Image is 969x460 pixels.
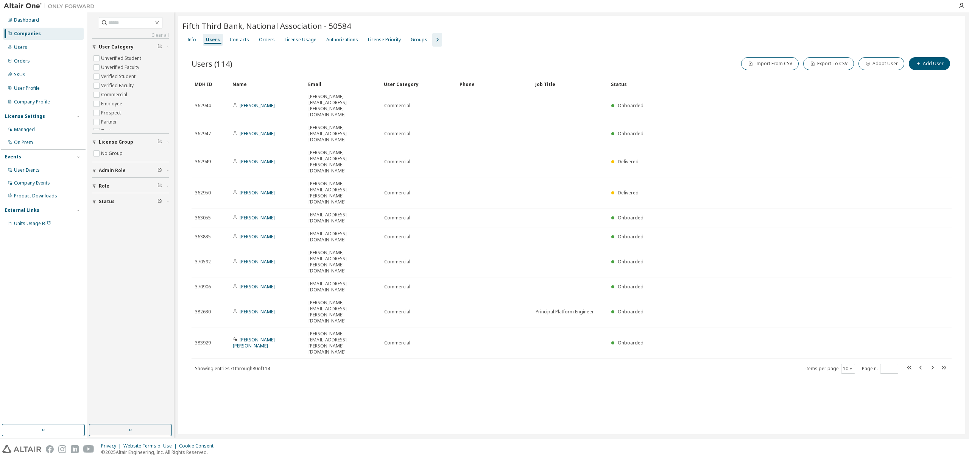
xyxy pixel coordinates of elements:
[157,139,162,145] span: Clear filter
[4,2,98,10] img: Altair One
[14,167,40,173] div: User Events
[14,180,50,186] div: Company Events
[858,57,904,70] button: Adopt User
[92,39,169,55] button: User Category
[862,364,898,374] span: Page n.
[14,193,57,199] div: Product Downloads
[230,37,249,43] div: Contacts
[101,90,129,99] label: Commercial
[14,220,51,227] span: Units Usage BI
[92,32,169,38] a: Clear all
[92,193,169,210] button: Status
[14,31,41,37] div: Companies
[71,445,79,453] img: linkedin.svg
[46,445,54,453] img: facebook.svg
[618,258,643,265] span: Onboarded
[308,212,377,224] span: [EMAIL_ADDRESS][DOMAIN_NAME]
[909,57,950,70] button: Add User
[240,189,275,196] a: [PERSON_NAME]
[618,233,643,240] span: Onboarded
[384,131,410,137] span: Commercial
[157,183,162,189] span: Clear filter
[618,189,639,196] span: Delivered
[101,63,141,72] label: Unverified Faculty
[99,167,126,174] span: Admin Role
[384,190,410,196] span: Commercial
[187,37,196,43] div: Info
[14,17,39,23] div: Dashboard
[618,130,643,137] span: Onboarded
[5,154,21,160] div: Events
[99,139,133,145] span: License Group
[195,78,226,90] div: MDH ID
[101,54,143,63] label: Unverified Student
[99,44,134,50] span: User Category
[240,233,275,240] a: [PERSON_NAME]
[5,113,45,119] div: License Settings
[101,99,124,108] label: Employee
[308,231,377,243] span: [EMAIL_ADDRESS][DOMAIN_NAME]
[308,125,377,143] span: [PERSON_NAME][EMAIL_ADDRESS][DOMAIN_NAME]
[14,44,27,50] div: Users
[536,309,594,315] span: Principal Platform Engineer
[101,108,122,117] label: Prospect
[384,259,410,265] span: Commercial
[195,131,211,137] span: 362947
[14,99,50,105] div: Company Profile
[741,57,799,70] button: Import From CSV
[240,130,275,137] a: [PERSON_NAME]
[384,284,410,290] span: Commercial
[195,309,211,315] span: 382630
[99,199,115,205] span: Status
[157,167,162,174] span: Clear filter
[535,78,605,90] div: Job Title
[240,214,275,221] a: [PERSON_NAME]
[206,37,220,43] div: Users
[308,281,377,293] span: [EMAIL_ADDRESS][DOMAIN_NAME]
[308,150,377,174] span: [PERSON_NAME][EMAIL_ADDRESS][PERSON_NAME][DOMAIN_NAME]
[99,183,109,189] span: Role
[101,443,123,449] div: Privacy
[805,364,855,374] span: Items per page
[123,443,179,449] div: Website Terms of Use
[618,102,643,109] span: Onboarded
[101,449,218,455] p: © 2025 Altair Engineering, Inc. All Rights Reserved.
[14,58,30,64] div: Orders
[259,37,275,43] div: Orders
[618,214,643,221] span: Onboarded
[384,234,410,240] span: Commercial
[240,102,275,109] a: [PERSON_NAME]
[179,443,218,449] div: Cookie Consent
[384,159,410,165] span: Commercial
[14,127,35,133] div: Managed
[411,37,427,43] div: Groups
[285,37,316,43] div: License Usage
[195,159,211,165] span: 362949
[195,259,211,265] span: 370592
[101,149,124,158] label: No Group
[92,134,169,150] button: License Group
[308,300,377,324] span: [PERSON_NAME][EMAIL_ADDRESS][PERSON_NAME][DOMAIN_NAME]
[101,72,137,81] label: Verified Student
[5,207,39,213] div: External Links
[92,178,169,194] button: Role
[240,258,275,265] a: [PERSON_NAME]
[308,181,377,205] span: [PERSON_NAME][EMAIL_ADDRESS][PERSON_NAME][DOMAIN_NAME]
[195,103,211,109] span: 362944
[618,308,643,315] span: Onboarded
[195,215,211,221] span: 363055
[58,445,66,453] img: instagram.svg
[611,78,906,90] div: Status
[240,158,275,165] a: [PERSON_NAME]
[101,117,118,127] label: Partner
[101,81,135,90] label: Verified Faculty
[384,340,410,346] span: Commercial
[384,215,410,221] span: Commercial
[384,309,410,315] span: Commercial
[308,250,377,274] span: [PERSON_NAME][EMAIL_ADDRESS][PERSON_NAME][DOMAIN_NAME]
[14,139,33,146] div: On Prem
[157,44,162,50] span: Clear filter
[195,284,211,290] span: 370906
[182,20,351,31] span: Fifth Third Bank, National Association - 50584
[157,199,162,205] span: Clear filter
